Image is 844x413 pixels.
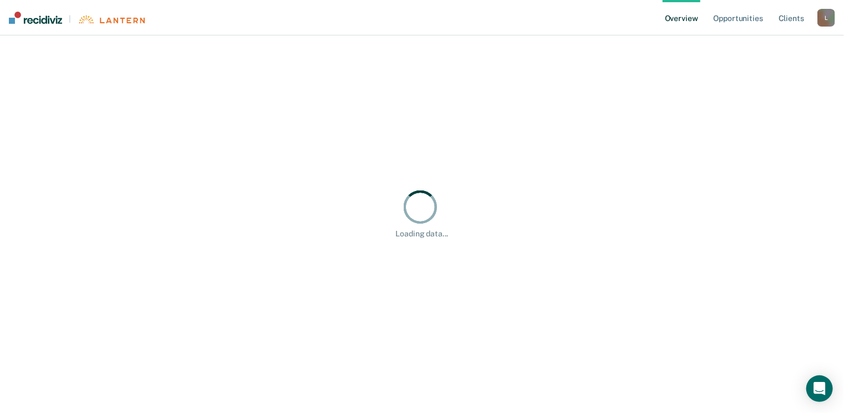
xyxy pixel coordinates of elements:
[62,14,78,24] span: |
[396,229,449,239] div: Loading data...
[9,12,62,24] img: Recidiviz
[817,9,835,27] button: L
[806,375,833,402] div: Open Intercom Messenger
[78,16,145,24] img: Lantern
[9,12,145,24] a: |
